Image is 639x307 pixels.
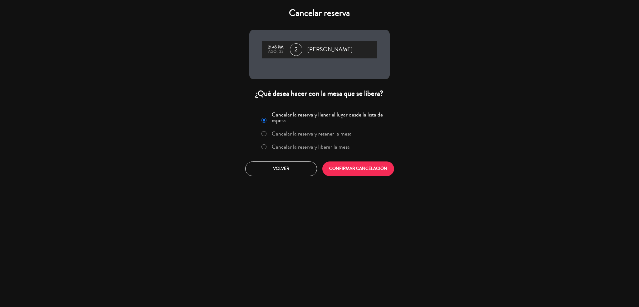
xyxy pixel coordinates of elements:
[322,161,394,176] button: CONFIRMAR CANCELACIÓN
[245,161,317,176] button: Volver
[272,112,386,123] label: Cancelar la reserva y llenar el lugar desde la lista de espera
[265,50,287,54] div: ago., 22
[307,45,353,54] span: [PERSON_NAME]
[272,131,352,136] label: Cancelar la reserva y retener la mesa
[272,144,350,150] label: Cancelar la reserva y liberar la mesa
[249,89,390,98] div: ¿Qué desea hacer con la mesa que se libera?
[249,7,390,19] h4: Cancelar reserva
[290,43,302,56] span: 2
[265,45,287,50] div: 21:45 PM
